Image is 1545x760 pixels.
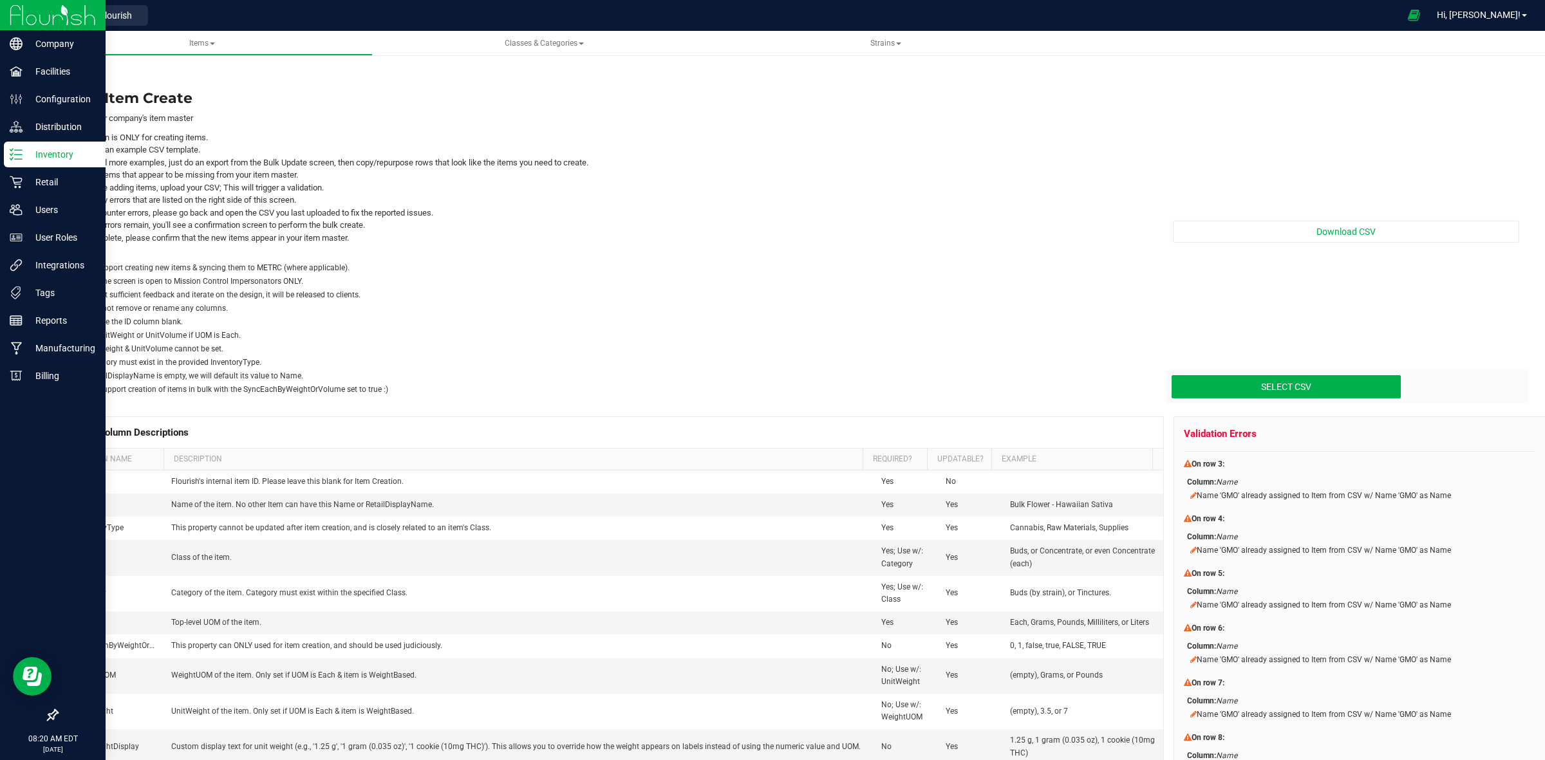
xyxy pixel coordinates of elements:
[13,657,51,696] iframe: Resource center
[938,540,1002,575] td: Yes
[1192,514,1224,523] span: On row 4:
[1002,694,1163,729] td: (empty), 3.5, or 7
[1197,655,1451,664] span: Name 'GMO' already assigned to Item from CSV w/ Name 'GMO' as Name
[164,694,874,729] td: UnitWeight of the item. Only set if UOM is Each & item is WeightBased.
[938,576,1002,611] td: Yes
[67,576,164,611] td: Category
[67,540,164,575] td: Class
[1316,227,1376,237] span: Download CSV
[874,517,938,540] td: Yes
[23,230,100,245] p: User Roles
[66,304,228,313] span: Please do not remove or rename any columns.
[23,91,100,107] p: Configuration
[863,449,927,470] th: Required?
[66,317,183,326] span: Please leave the ID column blank.
[1187,587,1216,596] strong: Column:
[1192,459,1224,468] span: On row 3:
[874,611,938,635] td: Yes
[6,733,100,745] p: 08:20 AM EDT
[1197,546,1451,555] span: Name 'GMO' already assigned to Item from CSV w/ Name 'GMO' as Name
[67,470,164,494] td: ID
[6,745,100,754] p: [DATE]
[23,36,100,51] p: Company
[874,576,938,611] td: Yes; Use w/: Class
[874,494,938,517] td: Yes
[1197,600,1451,609] span: Name 'GMO' already assigned to Item from CSV w/ Name 'GMO' as Name
[66,194,1144,207] li: Review any errors that are listed on the right side of this screen.
[1192,569,1224,578] span: On row 5:
[10,314,23,327] inline-svg: Reports
[67,694,164,729] td: UnitWeight
[10,120,23,133] inline-svg: Distribution
[938,658,1002,694] td: Yes
[67,635,164,658] td: SyncEachByWeightOrVolumeUom
[164,517,874,540] td: This property cannot be updated after item creation, and is closely related to an item's Class.
[10,65,23,78] inline-svg: Facilities
[938,517,1002,540] td: Yes
[1187,532,1216,541] strong: Column:
[164,658,874,694] td: WeightUOM of the item. Only set if UOM is Each & item is WeightBased.
[1192,733,1224,742] span: On row 8:
[10,259,23,272] inline-svg: Integrations
[1216,477,1237,487] em: Name
[10,93,23,106] inline-svg: Configuration
[66,371,303,380] span: When RetailDisplayName is empty, we will default its value to Name.
[10,286,23,299] inline-svg: Tags
[66,207,1144,219] li: If you encounter errors, please go back and open the CSV you last uploaded to fix the reported is...
[66,385,388,394] span: We NOW support creation of items in bulk with the SyncEachByWeightOrVolume set to true :)
[938,494,1002,517] td: Yes
[1192,678,1224,687] span: On row 7:
[10,148,23,161] inline-svg: Inventory
[67,611,164,635] td: UOM
[77,427,189,438] span: Item Column Descriptions
[10,231,23,244] inline-svg: User Roles
[938,611,1002,635] td: Yes
[164,576,874,611] td: Category of the item. Category must exist within the specified Class.
[67,449,164,470] th: Column Name
[938,470,1002,494] td: No
[874,470,938,494] td: Yes
[1002,540,1163,575] td: Buds, or Concentrate, or even Concentrate (each)
[66,358,261,367] span: ClassCategory must exist in the provided InventoryType.
[874,635,938,658] td: No
[23,368,100,384] p: Billing
[66,219,1144,232] li: When no errors remain, you'll see a confirmation screen to perform the bulk create.
[10,37,23,50] inline-svg: Company
[1216,642,1237,651] em: Name
[1002,494,1163,517] td: Bulk Flower - Hawaiian Sativa
[23,174,100,190] p: Retail
[66,277,303,286] span: Currently, the screen is open to Mission Control Impersonators ONLY.
[23,64,100,79] p: Facilities
[874,694,938,729] td: No; Use w/: WeightUOM
[164,611,874,635] td: Top-level UOM of the item.
[938,694,1002,729] td: Yes
[67,658,164,694] td: WeightUOM
[870,39,901,48] span: Strains
[1216,751,1237,760] em: Name
[1002,611,1163,635] td: Each, Grams, Pounds, Milliliters, or Liters
[66,331,241,340] span: Only set UnitWeight or UnitVolume if UOM is Each.
[66,263,350,272] span: We now support creating new items & syncing them to METRC (where applicable).
[23,285,100,301] p: Tags
[1002,517,1163,540] td: Cannabis, Raw Materials, Supplies
[66,181,1144,194] li: When done adding items, upload your CSV; This will trigger a validation.
[23,313,100,328] p: Reports
[927,449,991,470] th: Updatable?
[10,176,23,189] inline-svg: Retail
[1187,751,1216,760] strong: Column:
[991,449,1152,470] th: Example
[66,113,193,123] span: Add to your company's item master
[10,203,23,216] inline-svg: Users
[66,344,223,353] span: Both UnitWeight & UnitVolume cannot be set.
[66,232,1144,245] li: Once complete, please confirm that the new items appear in your item master.
[23,119,100,134] p: Distribution
[164,494,874,517] td: Name of the item. No other Item can have this Name or RetailDisplayName.
[1437,10,1521,20] span: Hi, [PERSON_NAME]!
[1184,427,1535,441] div: Validation Errors
[1197,491,1451,500] span: Name 'GMO' already assigned to Item from CSV w/ Name 'GMO' as Name
[66,89,192,107] span: Bulk Item Create
[1002,658,1163,694] td: (empty), Grams, or Pounds
[66,131,1144,144] li: This screen is ONLY for creating items.
[67,517,164,540] td: InventoryType
[23,340,100,356] p: Manufacturing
